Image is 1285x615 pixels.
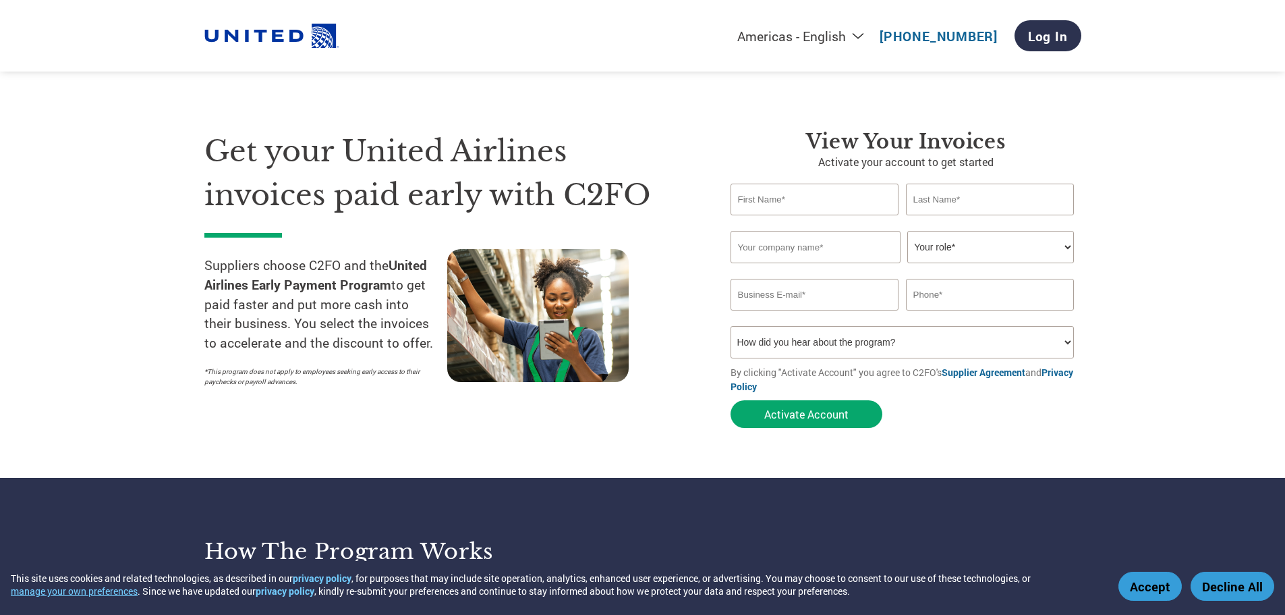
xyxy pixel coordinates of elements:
input: First Name* [731,184,899,215]
button: Accept [1118,572,1182,601]
input: Last Name* [906,184,1075,215]
a: Supplier Agreement [942,366,1025,379]
p: Suppliers choose C2FO and the to get paid faster and put more cash into their business. You selec... [204,256,447,353]
button: Decline All [1191,572,1274,601]
a: [PHONE_NUMBER] [880,28,998,45]
div: This site uses cookies and related technologies, as described in our , for purposes that may incl... [11,572,1099,597]
select: Title/Role [907,231,1074,263]
a: privacy policy [293,572,351,585]
img: supply chain worker [447,249,629,382]
div: Invalid company name or company name is too long [731,265,1075,273]
button: manage your own preferences [11,585,138,597]
a: Privacy Policy [731,366,1073,393]
h3: How the program works [204,538,626,565]
input: Invalid Email format [731,279,899,311]
p: By clicking "Activate Account" you agree to C2FO's and [731,365,1081,394]
p: Activate your account to get started [731,154,1081,170]
div: Inavlid Email Address [731,312,899,321]
img: United Airlines [204,18,339,55]
div: Inavlid Phone Number [906,312,1075,321]
h1: Get your United Airlines invoices paid early with C2FO [204,130,690,217]
div: Invalid last name or last name is too long [906,217,1075,225]
strong: United Airlines Early Payment Program [204,257,427,293]
input: Your company name* [731,231,901,263]
div: Invalid first name or first name is too long [731,217,899,225]
a: privacy policy [256,585,314,597]
button: Activate Account [731,400,882,428]
input: Phone* [906,279,1075,311]
p: *This program does not apply to employees seeking early access to their paychecks or payroll adva... [204,367,434,387]
a: Log In [1015,20,1081,51]
h3: View Your Invoices [731,130,1081,154]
